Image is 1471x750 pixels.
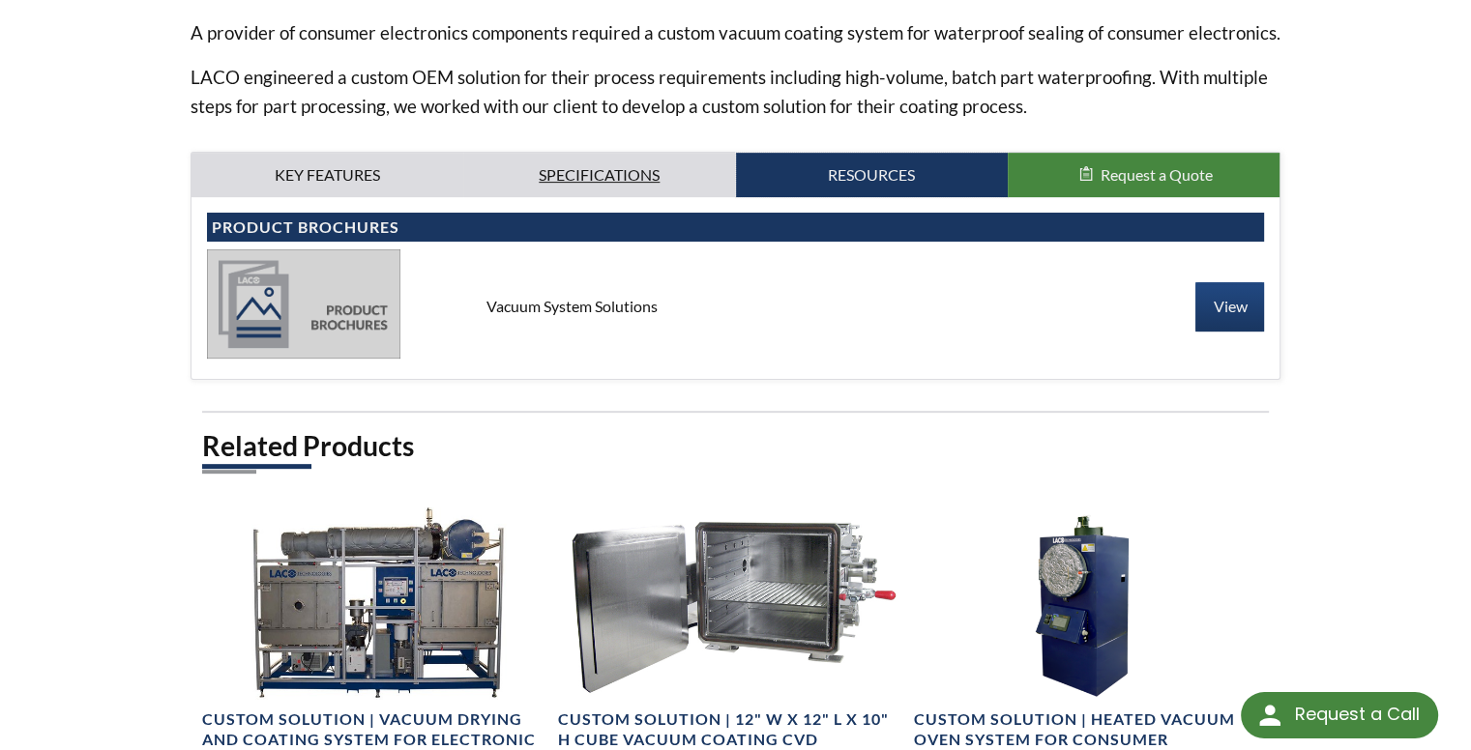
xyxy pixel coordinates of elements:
[191,63,1281,121] p: LACO engineered a custom OEM solution for their process requirements including high-volume, batch...
[207,249,400,358] img: product_brochures-81b49242bb8394b31c113ade466a77c846893fb1009a796a1a03a1a1c57cbc37.jpg
[191,18,1281,47] p: A provider of consumer electronics components required a custom vacuum coating system for waterpr...
[736,153,1008,197] a: Resources
[463,153,735,197] a: Specifications
[1008,153,1280,197] button: Request a Quote
[471,296,1000,317] div: Vacuum System Solutions
[191,153,463,197] a: Key Features
[1241,692,1438,738] div: Request a Call
[1195,282,1264,331] a: View
[1101,165,1213,184] span: Request a Quote
[1254,700,1285,731] img: round button
[212,217,1260,238] h4: Product Brochures
[1294,692,1419,736] div: Request a Call
[202,428,1270,464] h2: Related Products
